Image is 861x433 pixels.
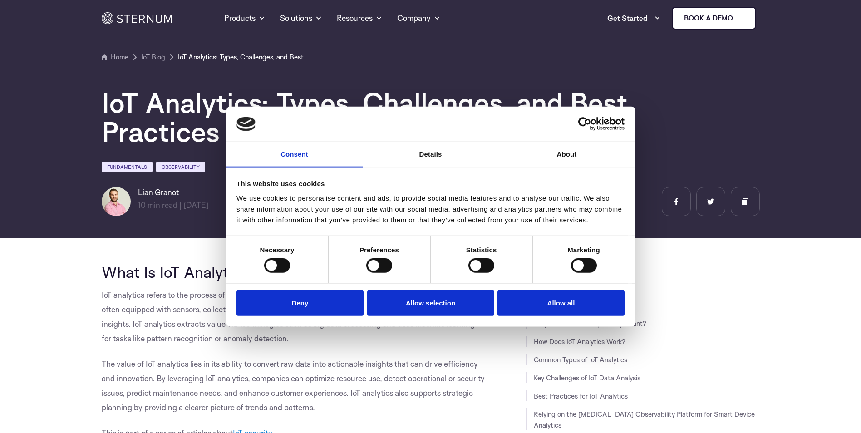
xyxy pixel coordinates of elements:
h6: Lian Granot [138,187,209,198]
a: IoT Blog [141,52,165,63]
strong: Necessary [260,246,295,254]
a: Get Started [607,9,661,27]
div: We use cookies to personalise content and ads, to provide social media features and to analyse ou... [236,193,625,226]
a: About [499,142,635,168]
a: Details [363,142,499,168]
span: [DATE] [183,200,209,210]
img: logo [236,117,256,131]
span: The value of IoT analytics lies in its ability to convert raw data into actionable insights that ... [102,359,485,412]
span: min read | [138,200,182,210]
h1: IoT Analytics: Types, Challenges, and Best Practices [2024 Guide] [102,88,646,146]
strong: Marketing [567,246,600,254]
span: 10 [138,200,146,210]
a: How Does IoT Analytics Work? [534,337,625,346]
img: sternum iot [737,15,744,22]
button: Deny [236,290,364,316]
h3: JUMP TO SECTION [526,263,760,271]
a: IoT Analytics: Types, Challenges, and Best Practices [2024 Guide] [178,52,314,63]
div: This website uses cookies [236,178,625,189]
span: What Is IoT Analytics? [102,262,256,281]
span: IoT analytics refers to the process of analyzing data generated by internet-connected devices. Th... [102,290,477,343]
a: Usercentrics Cookiebot - opens in a new window [545,117,625,131]
a: Consent [226,142,363,168]
a: Resources [337,2,383,34]
a: Book a demo [672,7,756,30]
img: Lian Granot [102,187,131,216]
a: Solutions [280,2,322,34]
a: Company [397,2,441,34]
button: Allow all [497,290,625,316]
a: Fundamentals [102,162,153,172]
a: Common Types of IoT Analytics [534,355,627,364]
a: Observability [156,162,205,172]
a: Home [102,52,128,63]
a: Products [224,2,266,34]
strong: Statistics [466,246,497,254]
strong: Preferences [359,246,399,254]
button: Allow selection [367,290,494,316]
